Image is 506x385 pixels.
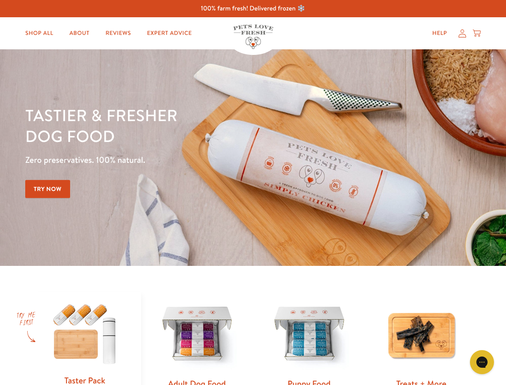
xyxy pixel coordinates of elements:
[19,25,60,41] a: Shop All
[141,25,198,41] a: Expert Advice
[426,25,454,41] a: Help
[63,25,96,41] a: About
[233,24,273,49] img: Pets Love Fresh
[25,105,329,146] h1: Tastier & fresher dog food
[466,347,498,377] iframe: Gorgias live chat messenger
[25,180,70,198] a: Try Now
[25,153,329,167] p: Zero preservatives. 100% natural.
[99,25,137,41] a: Reviews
